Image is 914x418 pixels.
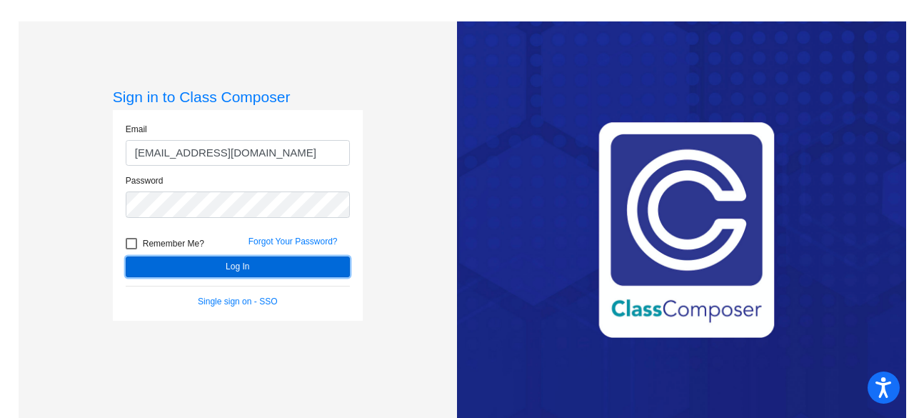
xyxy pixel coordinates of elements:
span: Remember Me? [143,235,204,252]
a: Single sign on - SSO [198,297,277,307]
h3: Sign in to Class Composer [113,88,363,106]
label: Password [126,174,164,187]
label: Email [126,123,147,136]
a: Forgot Your Password? [248,237,338,247]
button: Log In [126,257,350,277]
